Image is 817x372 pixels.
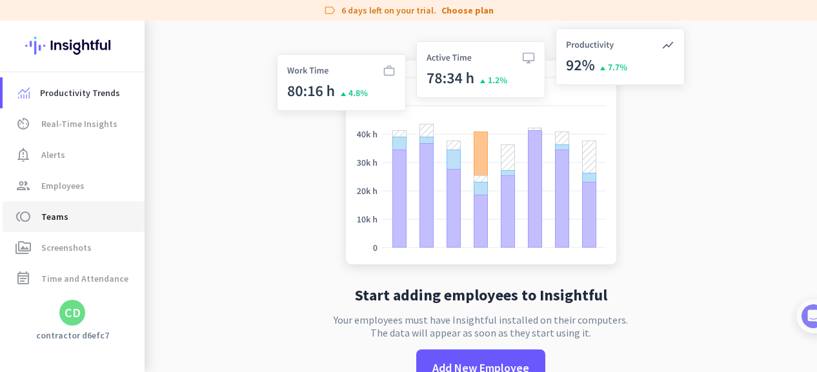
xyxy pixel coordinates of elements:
[41,271,128,286] span: Time and Attendance
[15,116,31,132] i: av_timer
[41,147,65,162] span: Alerts
[334,313,628,339] p: Your employees must have Insightful installed on their computers. The data will appear as soon as...
[18,87,30,99] img: menu-item
[41,178,85,193] span: Employees
[3,108,145,139] a: av_timerReal-Time Insights
[15,240,31,255] i: perm_media
[15,147,31,162] i: notification_important
[65,306,81,319] div: CD
[25,21,119,71] img: Insightful logo
[267,21,694,277] img: no-search-results
[3,232,145,263] a: perm_mediaScreenshots
[40,85,120,101] span: Productivity Trends
[15,271,31,286] i: event_note
[3,77,145,108] a: menu-itemProductivity Trends
[3,170,145,201] a: groupEmployees
[3,263,145,294] a: event_noteTime and Attendance
[323,4,336,17] i: label
[41,116,117,132] span: Real-Time Insights
[15,178,31,193] i: group
[15,209,31,224] i: toll
[3,201,145,232] a: tollTeams
[41,240,92,255] span: Screenshots
[3,294,145,325] a: storageActivities
[441,4,494,17] a: Choose plan
[355,288,607,303] h2: Start adding employees to Insightful
[3,139,145,170] a: notification_importantAlerts
[41,209,68,224] span: Teams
